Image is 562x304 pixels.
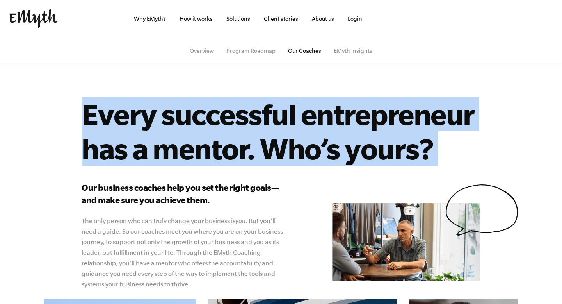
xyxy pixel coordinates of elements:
h1: Every successful entrepreneur has a mentor. Who’s yours? [82,97,518,166]
iframe: Chat Widget [523,266,562,304]
a: Our Coaches [288,48,321,54]
a: EMyth Insights [334,48,372,54]
a: Program Roadmap [226,48,276,54]
h3: Our business coaches help you set the right goals—and make sure you achieve them. [82,181,286,206]
iframe: Embedded CTA [385,10,467,27]
img: EMyth [9,9,58,28]
img: e-myth business coaching our coaches mentor don matt talking [332,203,480,281]
a: Overview [190,48,214,54]
i: you [235,217,245,224]
p: The only person who can truly change your business is . But you’ll need a guide. So our coaches m... [82,216,286,290]
iframe: Embedded CTA [471,10,553,27]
